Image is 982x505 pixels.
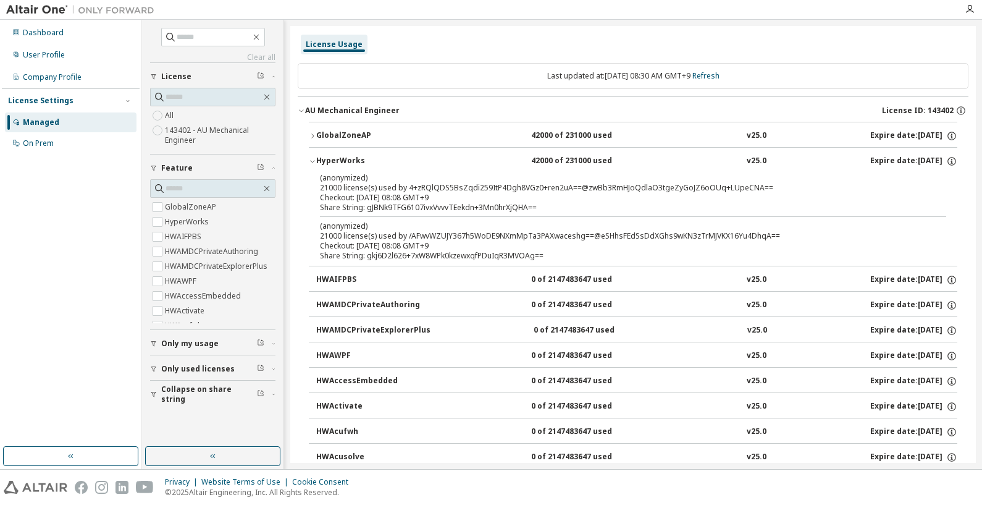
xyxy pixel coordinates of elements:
[870,300,957,311] div: Expire date: [DATE]
[534,325,645,336] div: 0 of 2147483647 used
[316,452,427,463] div: HWAcusolve
[165,274,199,289] label: HWAWPF
[320,172,917,193] div: 21000 license(s) used by 4+zRQlQDS5BsZqdi259ItP4Dgh8VGz0+ren2uA==@zwBb3RmHJoQdlaO3tgeZyGoJZ6oOUq+...
[161,384,257,404] span: Collapse on share string
[257,389,264,399] span: Clear filter
[316,342,957,370] button: HWAWPF0 of 2147483647 usedv25.0Expire date:[DATE]
[23,138,54,148] div: On Prem
[747,274,766,286] div: v25.0
[870,325,957,336] div: Expire date: [DATE]
[257,364,264,374] span: Clear filter
[316,368,957,395] button: HWAccessEmbedded0 of 2147483647 usedv25.0Expire date:[DATE]
[165,259,270,274] label: HWAMDCPrivateExplorerPlus
[870,401,957,412] div: Expire date: [DATE]
[320,203,917,213] div: Share String: gJBNk9TFG6107ivxVvvvTEekdn+3Mn0hrXjQHA==
[870,130,957,142] div: Expire date: [DATE]
[316,376,427,387] div: HWAccessEmbedded
[316,274,427,286] div: HWAIFPBS
[531,274,642,286] div: 0 of 2147483647 used
[161,163,193,173] span: Feature
[165,108,176,123] label: All
[316,266,957,294] button: HWAIFPBS0 of 2147483647 usedv25.0Expire date:[DATE]
[531,350,642,362] div: 0 of 2147483647 used
[747,350,766,362] div: v25.0
[165,487,356,498] p: © 2025 Altair Engineering, Inc. All Rights Reserved.
[165,303,207,318] label: HWActivate
[870,376,957,387] div: Expire date: [DATE]
[320,241,917,251] div: Checkout: [DATE] 08:08 GMT+9
[870,350,957,362] div: Expire date: [DATE]
[161,72,191,82] span: License
[150,63,275,90] button: License
[531,401,642,412] div: 0 of 2147483647 used
[882,106,954,116] span: License ID: 143402
[309,148,957,175] button: HyperWorks42000 of 231000 usedv25.0Expire date:[DATE]
[23,72,82,82] div: Company Profile
[292,477,356,487] div: Cookie Consent
[316,130,427,142] div: GlobalZoneAP
[298,97,968,124] button: AU Mechanical EngineerLicense ID: 143402
[115,481,128,494] img: linkedin.svg
[692,70,720,81] a: Refresh
[531,452,642,463] div: 0 of 2147483647 used
[747,325,767,336] div: v25.0
[4,481,67,494] img: altair_logo.svg
[257,339,264,349] span: Clear filter
[747,426,766,438] div: v25.0
[165,123,275,148] label: 143402 - AU Mechanical Engineer
[298,63,968,89] div: Last updated at: [DATE] 08:30 AM GMT+9
[23,50,65,60] div: User Profile
[320,221,917,241] div: 21000 license(s) used by /AFwvWZUJY367h5WoDE9NXmMpTa3PAXwaceshg==@eSHhsFEdSsDdXGhs9wKN3zTrMJVKX16...
[165,289,243,303] label: HWAccessEmbedded
[150,355,275,383] button: Only used licenses
[165,318,204,333] label: HWAcufwh
[316,418,957,446] button: HWAcufwh0 of 2147483647 usedv25.0Expire date:[DATE]
[320,251,917,261] div: Share String: gkj6D2l626+7xW8WPk0kzewxqfPDuIqR3MVOAg==
[257,72,264,82] span: Clear filter
[161,339,219,349] span: Only my usage
[870,274,957,286] div: Expire date: [DATE]
[257,163,264,173] span: Clear filter
[165,200,219,214] label: GlobalZoneAP
[320,172,917,183] p: (anonymized)
[870,426,957,438] div: Expire date: [DATE]
[870,452,957,463] div: Expire date: [DATE]
[165,214,211,229] label: HyperWorks
[531,376,642,387] div: 0 of 2147483647 used
[316,325,430,336] div: HWAMDCPrivateExplorerPlus
[531,300,642,311] div: 0 of 2147483647 used
[165,477,201,487] div: Privacy
[23,117,59,127] div: Managed
[95,481,108,494] img: instagram.svg
[316,426,427,438] div: HWAcufwh
[531,156,642,167] div: 42000 of 231000 used
[150,53,275,62] a: Clear all
[165,229,204,244] label: HWAIFPBS
[316,401,427,412] div: HWActivate
[305,106,400,116] div: AU Mechanical Engineer
[531,426,642,438] div: 0 of 2147483647 used
[309,122,957,150] button: GlobalZoneAP42000 of 231000 usedv25.0Expire date:[DATE]
[136,481,154,494] img: youtube.svg
[165,244,261,259] label: HWAMDCPrivateAuthoring
[201,477,292,487] div: Website Terms of Use
[150,155,275,182] button: Feature
[316,156,427,167] div: HyperWorks
[316,292,957,319] button: HWAMDCPrivateAuthoring0 of 2147483647 usedv25.0Expire date:[DATE]
[747,376,766,387] div: v25.0
[870,156,957,167] div: Expire date: [DATE]
[316,300,427,311] div: HWAMDCPrivateAuthoring
[150,330,275,357] button: Only my usage
[150,381,275,408] button: Collapse on share string
[75,481,88,494] img: facebook.svg
[747,300,766,311] div: v25.0
[320,221,917,231] p: (anonymized)
[531,130,642,142] div: 42000 of 231000 used
[306,40,363,49] div: License Usage
[316,393,957,420] button: HWActivate0 of 2147483647 usedv25.0Expire date:[DATE]
[316,350,427,362] div: HWAWPF
[747,156,766,167] div: v25.0
[316,444,957,471] button: HWAcusolve0 of 2147483647 usedv25.0Expire date:[DATE]
[6,4,161,16] img: Altair One
[8,96,73,106] div: License Settings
